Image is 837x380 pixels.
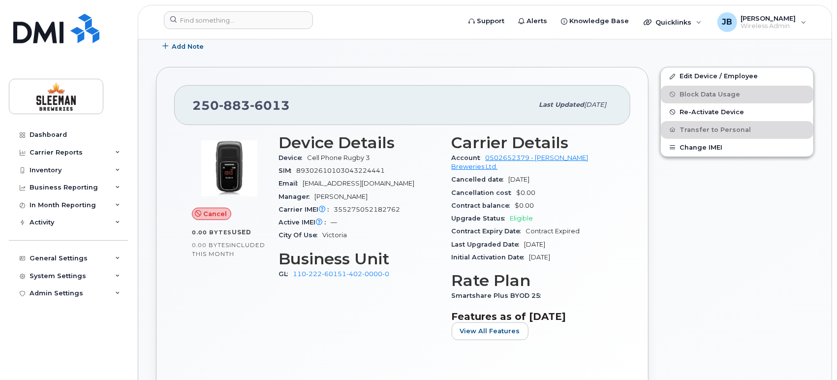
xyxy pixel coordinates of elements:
[452,202,515,209] span: Contract balance
[219,98,250,113] span: 883
[529,253,551,261] span: [DATE]
[680,108,744,116] span: Re-Activate Device
[279,134,440,152] h3: Device Details
[722,16,732,28] span: JB
[452,176,509,183] span: Cancelled date
[279,193,314,200] span: Manager
[452,241,525,248] span: Last Upgraded Date
[156,37,212,55] button: Add Note
[711,12,813,32] div: Jose Benedith
[203,209,227,219] span: Cancel
[200,139,259,198] img: image20231002-3703462-r2r9e3.jpeg
[527,16,547,26] span: Alerts
[460,326,520,336] span: View All Features
[279,219,331,226] span: Active IMEI
[661,67,813,85] a: Edit Device / Employee
[164,11,313,29] input: Find something...
[452,154,486,161] span: Account
[296,167,385,174] span: 89302610103043224441
[293,270,389,278] a: 110-222-60151-402-0000-0
[452,227,526,235] span: Contract Expiry Date
[510,215,533,222] span: Eligible
[452,154,589,170] a: 0502652379 - [PERSON_NAME] Breweries Ltd.
[554,11,636,31] a: Knowledge Base
[637,12,709,32] div: Quicklinks
[661,103,813,121] button: Re-Activate Device
[452,322,528,340] button: View All Features
[452,189,517,196] span: Cancellation cost
[452,215,510,222] span: Upgrade Status
[525,241,546,248] span: [DATE]
[279,231,322,239] span: City Of Use
[192,229,232,236] span: 0.00 Bytes
[192,98,290,113] span: 250
[741,22,796,30] span: Wireless Admin
[192,241,265,257] span: included this month
[250,98,290,113] span: 6013
[452,134,613,152] h3: Carrier Details
[192,242,229,249] span: 0.00 Bytes
[661,86,813,103] button: Block Data Usage
[279,250,440,268] h3: Business Unit
[509,176,530,183] span: [DATE]
[331,219,337,226] span: —
[661,121,813,139] button: Transfer to Personal
[334,206,400,213] span: 355275052182762
[584,101,606,108] span: [DATE]
[452,311,613,322] h3: Features as of [DATE]
[539,101,584,108] span: Last updated
[279,154,307,161] span: Device
[526,227,580,235] span: Contract Expired
[279,206,334,213] span: Carrier IMEI
[452,272,613,289] h3: Rate Plan
[232,228,251,236] span: used
[477,16,504,26] span: Support
[452,253,529,261] span: Initial Activation Date
[452,292,546,299] span: Smartshare Plus BYOD 25
[303,180,414,187] span: [EMAIL_ADDRESS][DOMAIN_NAME]
[279,270,293,278] span: GL
[511,11,554,31] a: Alerts
[462,11,511,31] a: Support
[655,18,691,26] span: Quicklinks
[307,154,370,161] span: Cell Phone Rugby 3
[515,202,534,209] span: $0.00
[172,42,204,51] span: Add Note
[517,189,536,196] span: $0.00
[741,14,796,22] span: [PERSON_NAME]
[569,16,629,26] span: Knowledge Base
[279,180,303,187] span: Email
[322,231,347,239] span: Victoria
[661,139,813,157] button: Change IMEI
[314,193,368,200] span: [PERSON_NAME]
[279,167,296,174] span: SIM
